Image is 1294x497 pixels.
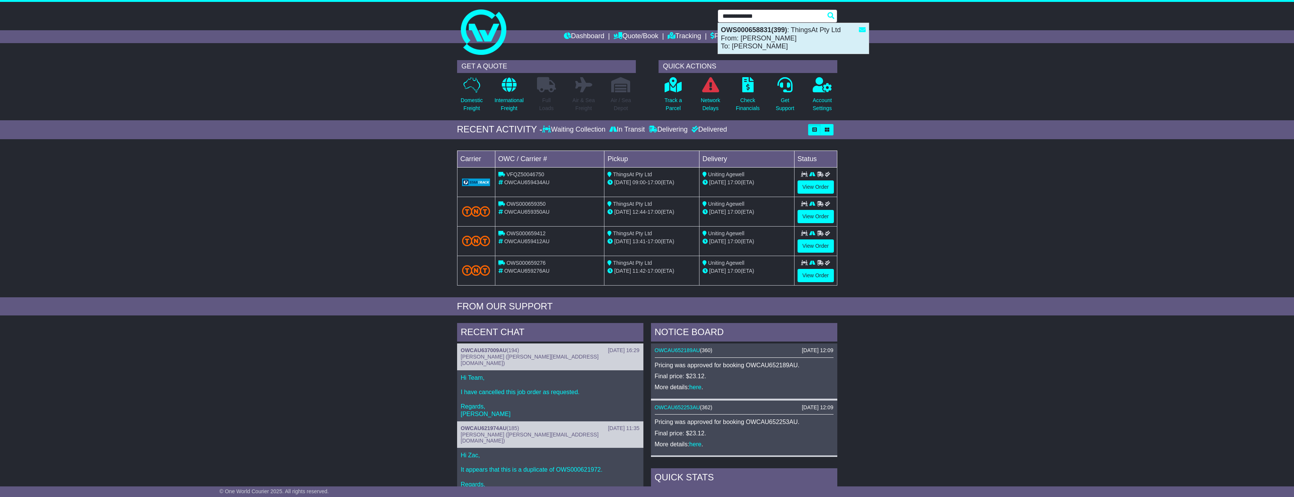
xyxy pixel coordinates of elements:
[461,452,640,495] p: Hi Zac, It appears that this is a duplicate of OWS000621972. Regards, [PERSON_NAME]
[457,124,543,135] div: RECENT ACTIVITY -
[494,77,524,116] a: InternationalFreight
[613,201,652,207] span: ThingsAt Pty Ltd
[655,384,834,391] p: More details: .
[655,347,834,354] div: ( )
[607,208,696,216] div: - (ETA)
[702,267,791,275] div: (ETA)
[461,354,599,366] span: [PERSON_NAME] ([PERSON_NAME][EMAIL_ADDRESS][DOMAIN_NAME])
[659,60,837,73] div: QUICK ACTIONS
[701,96,720,112] p: Network Delays
[812,77,832,116] a: AccountSettings
[727,238,741,244] span: 17:00
[709,238,726,244] span: [DATE]
[573,96,595,112] p: Air & Sea Freight
[564,30,604,43] a: Dashboard
[710,30,745,43] a: Financials
[709,268,726,274] span: [DATE]
[702,238,791,245] div: (ETA)
[462,265,490,275] img: TNT_Domestic.png
[665,96,682,112] p: Track a Parcel
[702,208,791,216] div: (ETA)
[504,268,549,274] span: OWCAU659276AU
[721,26,787,34] strong: OWS000658831(399)
[632,209,646,215] span: 12:44
[461,425,507,431] a: OWCAU621974AU
[776,96,794,112] p: Get Support
[457,60,636,73] div: GET A QUOTE
[604,151,699,167] td: Pickup
[614,179,631,185] span: [DATE]
[689,384,701,390] a: here
[461,347,507,353] a: OWCAU637009AU
[647,126,690,134] div: Delivering
[648,179,661,185] span: 17:00
[614,209,631,215] span: [DATE]
[702,404,710,410] span: 362
[607,126,647,134] div: In Transit
[457,323,643,343] div: RECENT CHAT
[775,77,795,116] a: GetSupport
[613,171,652,177] span: ThingsAt Pty Ltd
[802,347,833,354] div: [DATE] 12:09
[506,230,546,236] span: OWS000659412
[651,468,837,489] div: Quick Stats
[460,96,482,112] p: Domestic Freight
[506,201,546,207] span: OWS000659350
[613,230,652,236] span: ThingsAt Pty Ltd
[689,441,701,447] a: here
[727,268,741,274] span: 17:00
[632,179,646,185] span: 09:00
[613,260,652,266] span: ThingsAt Pty Ltd
[542,126,607,134] div: Waiting Collection
[614,268,631,274] span: [DATE]
[700,77,720,116] a: NetworkDelays
[798,239,834,253] a: View Order
[607,179,696,186] div: - (ETA)
[608,347,639,354] div: [DATE] 16:29
[718,23,869,54] div: : ThingsAt Pty Ltd From: [PERSON_NAME] To: [PERSON_NAME]
[648,268,661,274] span: 17:00
[664,77,682,116] a: Track aParcel
[504,179,549,185] span: OWCAU659434AU
[460,77,483,116] a: DomesticFreight
[709,209,726,215] span: [DATE]
[798,210,834,223] a: View Order
[798,180,834,194] a: View Order
[708,230,745,236] span: Uniting Agewell
[655,404,700,410] a: OWCAU652253AU
[655,418,834,426] p: Pricing was approved for booking OWCAU652253AU.
[509,347,517,353] span: 194
[506,171,544,177] span: VFQZ50046750
[461,432,599,444] span: [PERSON_NAME] ([PERSON_NAME][EMAIL_ADDRESS][DOMAIN_NAME])
[708,260,745,266] span: Uniting Agewell
[794,151,837,167] td: Status
[495,151,604,167] td: OWC / Carrier #
[607,238,696,245] div: - (ETA)
[690,126,727,134] div: Delivered
[632,268,646,274] span: 11:42
[495,96,524,112] p: International Freight
[504,238,549,244] span: OWCAU659412AU
[461,425,640,432] div: ( )
[655,430,834,437] p: Final price: $23.12.
[457,151,495,167] td: Carrier
[668,30,701,43] a: Tracking
[798,269,834,282] a: View Order
[813,96,832,112] p: Account Settings
[537,96,556,112] p: Full Loads
[461,374,640,418] p: Hi Team, I have cancelled this job order as requested. Regards, [PERSON_NAME]
[655,373,834,380] p: Final price: $23.12.
[736,96,760,112] p: Check Financials
[614,238,631,244] span: [DATE]
[506,260,546,266] span: OWS000659276
[607,267,696,275] div: - (ETA)
[462,236,490,246] img: TNT_Domestic.png
[461,347,640,354] div: ( )
[457,301,837,312] div: FROM OUR SUPPORT
[655,404,834,411] div: ( )
[608,425,639,432] div: [DATE] 11:35
[709,179,726,185] span: [DATE]
[509,425,517,431] span: 185
[735,77,760,116] a: CheckFinancials
[727,209,741,215] span: 17:00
